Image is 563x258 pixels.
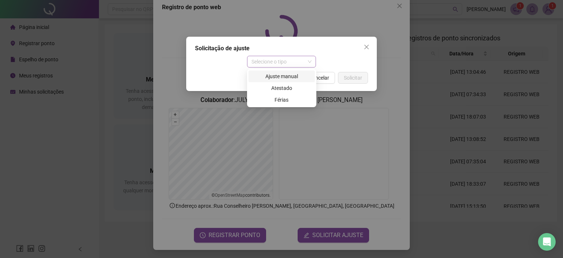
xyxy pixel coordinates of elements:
[253,72,310,80] div: Ajuste manual
[249,94,315,106] div: Férias
[251,56,312,67] span: Selecione o tipo
[249,82,315,94] div: Atestado
[195,44,368,53] div: Solicitação de ajuste
[361,41,372,53] button: Close
[253,96,310,104] div: Férias
[253,84,310,92] div: Atestado
[364,44,369,50] span: close
[309,74,329,82] span: Cancelar
[303,72,335,84] button: Cancelar
[249,70,315,82] div: Ajuste manual
[538,233,556,251] div: Open Intercom Messenger
[338,72,368,84] button: Solicitar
